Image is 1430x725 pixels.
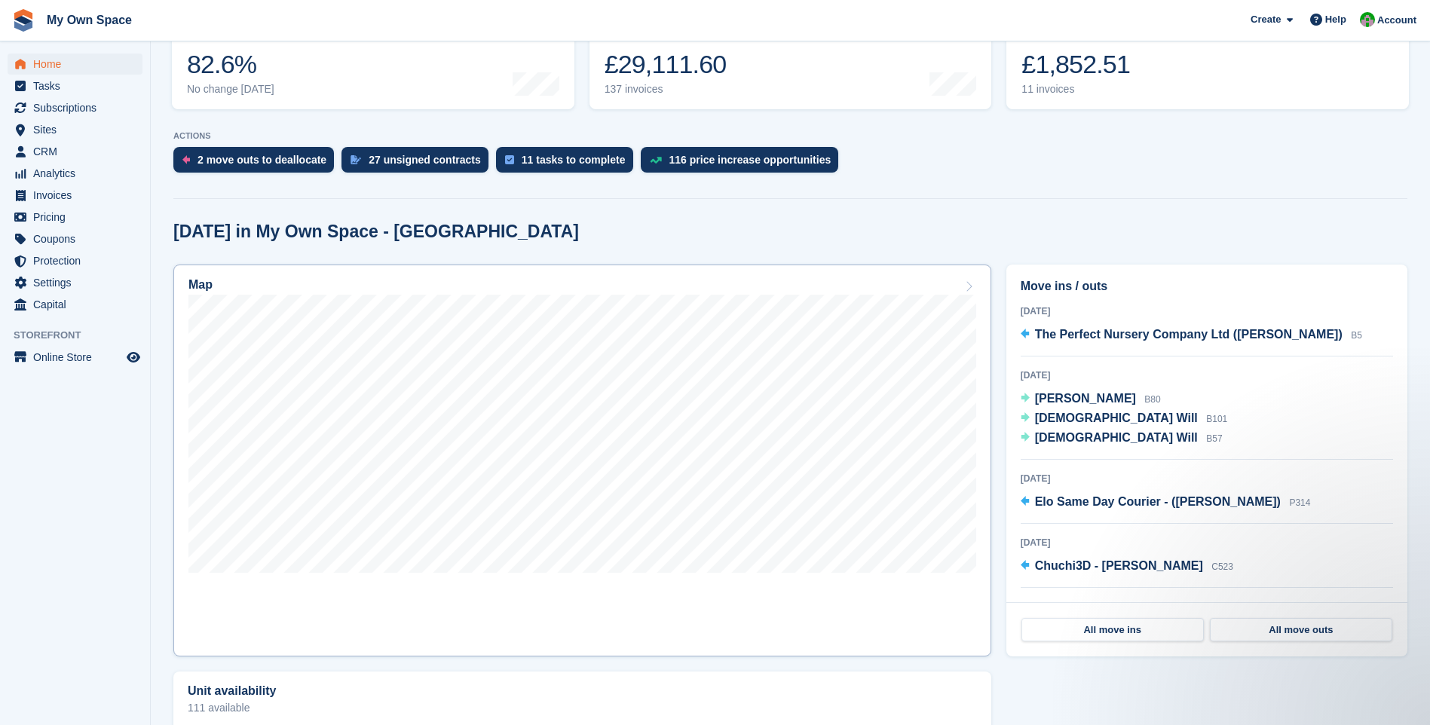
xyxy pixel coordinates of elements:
[641,147,847,180] a: 116 price increase opportunities
[188,702,977,713] p: 111 available
[33,347,124,368] span: Online Store
[188,278,213,292] h2: Map
[1035,328,1343,341] span: The Perfect Nursery Company Ltd ([PERSON_NAME])
[1021,557,1233,577] a: Chuchi3D - [PERSON_NAME] C523
[522,154,626,166] div: 11 tasks to complete
[1206,414,1227,424] span: B101
[1021,618,1204,642] a: All move ins
[8,185,142,206] a: menu
[1377,13,1416,28] span: Account
[669,154,831,166] div: 116 price increase opportunities
[341,147,496,180] a: 27 unsigned contracts
[1021,536,1393,549] div: [DATE]
[33,163,124,184] span: Analytics
[1021,304,1393,318] div: [DATE]
[1021,49,1130,80] div: £1,852.51
[8,272,142,293] a: menu
[1021,83,1130,96] div: 11 invoices
[1251,12,1281,27] span: Create
[8,163,142,184] a: menu
[187,49,274,80] div: 82.6%
[33,294,124,315] span: Capital
[8,347,142,368] a: menu
[505,155,514,164] img: task-75834270c22a3079a89374b754ae025e5fb1db73e45f91037f5363f120a921f8.svg
[173,131,1407,141] p: ACTIONS
[1021,493,1311,512] a: Elo Same Day Courier - ([PERSON_NAME]) P314
[589,14,992,109] a: Month-to-date sales £29,111.60 137 invoices
[496,147,641,180] a: 11 tasks to complete
[33,119,124,140] span: Sites
[124,348,142,366] a: Preview store
[8,75,142,96] a: menu
[33,250,124,271] span: Protection
[12,9,35,32] img: stora-icon-8386f47178a22dfd0bd8f6a31ec36ba5ce8667c1dd55bd0f319d3a0aa187defe.svg
[1211,561,1233,572] span: C523
[33,97,124,118] span: Subscriptions
[1144,394,1160,405] span: B80
[1035,559,1203,572] span: Chuchi3D - [PERSON_NAME]
[1035,392,1136,405] span: [PERSON_NAME]
[1021,472,1393,485] div: [DATE]
[173,265,991,656] a: Map
[369,154,481,166] div: 27 unsigned contracts
[33,228,124,249] span: Coupons
[1021,390,1161,409] a: [PERSON_NAME] B80
[8,54,142,75] a: menu
[173,147,341,180] a: 2 move outs to deallocate
[1021,369,1393,382] div: [DATE]
[33,206,124,228] span: Pricing
[605,49,727,80] div: £29,111.60
[1289,497,1310,508] span: P314
[33,185,124,206] span: Invoices
[1210,618,1392,642] a: All move outs
[8,119,142,140] a: menu
[187,83,274,96] div: No change [DATE]
[8,228,142,249] a: menu
[8,294,142,315] a: menu
[8,206,142,228] a: menu
[33,272,124,293] span: Settings
[8,141,142,162] a: menu
[8,97,142,118] a: menu
[1035,411,1198,424] span: [DEMOGRAPHIC_DATA] Will
[1021,277,1393,295] h2: Move ins / outs
[1206,433,1222,444] span: B57
[1035,495,1281,508] span: Elo Same Day Courier - ([PERSON_NAME])
[172,14,574,109] a: Occupancy 82.6% No change [DATE]
[33,141,124,162] span: CRM
[351,155,361,164] img: contract_signature_icon-13c848040528278c33f63329250d36e43548de30e8caae1d1a13099fd9432cc5.svg
[1035,431,1198,444] span: [DEMOGRAPHIC_DATA] Will
[1360,12,1375,27] img: Paula Harris
[1021,429,1223,448] a: [DEMOGRAPHIC_DATA] Will B57
[33,75,124,96] span: Tasks
[198,154,326,166] div: 2 move outs to deallocate
[1021,409,1228,429] a: [DEMOGRAPHIC_DATA] Will B101
[14,328,150,343] span: Storefront
[1325,12,1346,27] span: Help
[182,155,190,164] img: move_outs_to_deallocate_icon-f764333ba52eb49d3ac5e1228854f67142a1ed5810a6f6cc68b1a99e826820c5.svg
[650,157,662,164] img: price_increase_opportunities-93ffe204e8149a01c8c9dc8f82e8f89637d9d84a8eef4429ea346261dce0b2c0.svg
[33,54,124,75] span: Home
[1021,600,1393,613] div: [DATE]
[605,83,727,96] div: 137 invoices
[1021,326,1362,345] a: The Perfect Nursery Company Ltd ([PERSON_NAME]) B5
[188,684,276,698] h2: Unit availability
[8,250,142,271] a: menu
[173,222,579,242] h2: [DATE] in My Own Space - [GEOGRAPHIC_DATA]
[1351,330,1362,341] span: B5
[41,8,138,32] a: My Own Space
[1006,14,1409,109] a: Awaiting payment £1,852.51 11 invoices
